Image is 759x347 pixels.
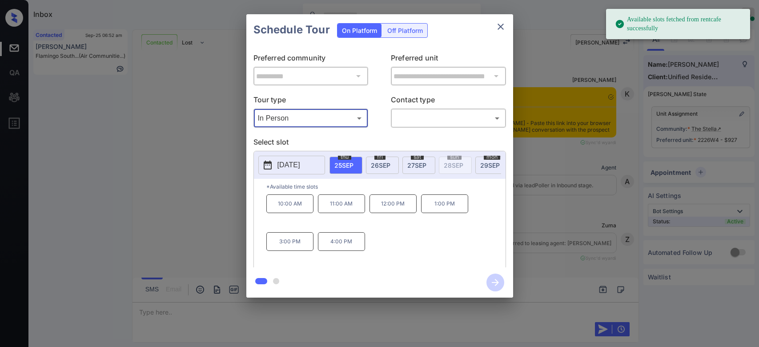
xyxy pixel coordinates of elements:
div: date-select [402,157,435,174]
p: 1:00 PM [421,194,468,213]
div: Off Platform [383,24,427,37]
p: *Available time slots [266,179,506,194]
p: Select slot [253,137,506,151]
div: In Person [256,111,366,125]
p: Contact type [391,94,506,109]
span: fri [374,154,386,160]
p: 4:00 PM [318,232,365,251]
p: Preferred unit [391,52,506,67]
p: 11:00 AM [318,194,365,213]
p: [DATE] [277,160,300,170]
span: sat [411,154,424,160]
span: 25 SEP [334,161,353,169]
p: 10:00 AM [266,194,313,213]
button: [DATE] [258,156,325,174]
button: close [492,18,510,36]
p: Tour type [253,94,369,109]
h2: Schedule Tour [246,14,337,45]
div: Available slots fetched from rentcafe successfully [615,12,743,36]
div: date-select [475,157,508,174]
div: On Platform [337,24,382,37]
span: 26 SEP [371,161,390,169]
button: btn-next [481,271,510,294]
p: Preferred community [253,52,369,67]
p: 12:00 PM [369,194,417,213]
span: 29 SEP [480,161,500,169]
div: date-select [329,157,362,174]
span: 27 SEP [407,161,426,169]
p: 3:00 PM [266,232,313,251]
div: date-select [366,157,399,174]
span: mon [484,154,500,160]
span: thu [338,154,351,160]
